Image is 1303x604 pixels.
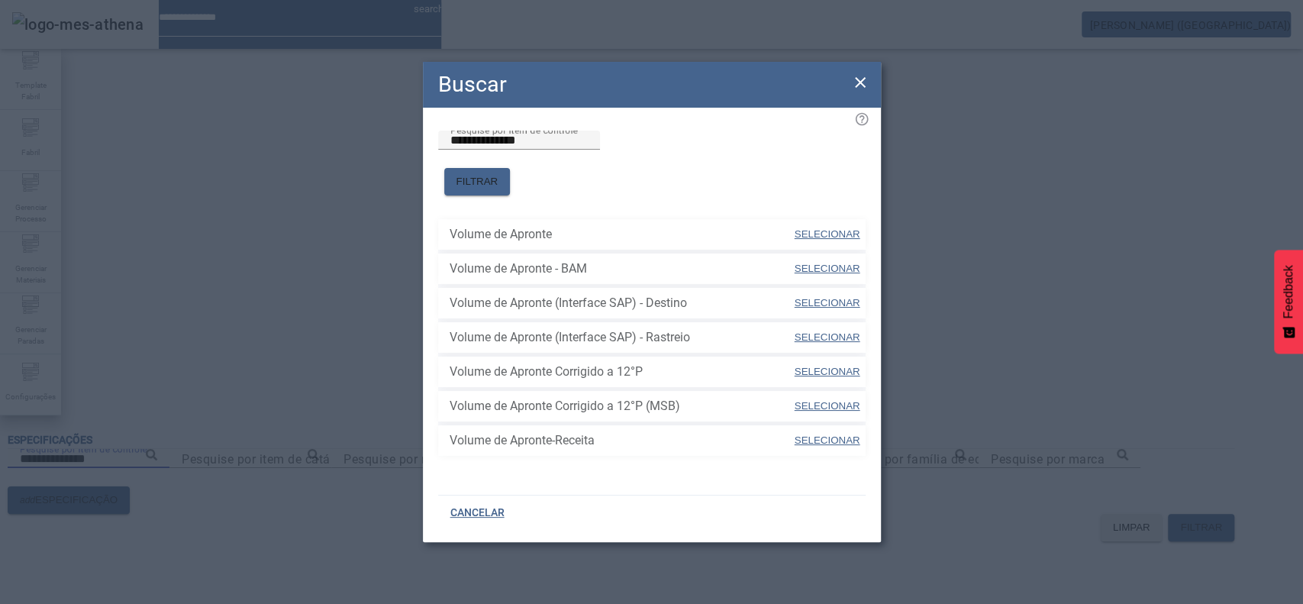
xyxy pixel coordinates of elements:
span: Volume de Apronte Corrigido a 12°P (MSB) [450,397,793,415]
button: CANCELAR [438,499,517,527]
button: SELECIONAR [792,221,861,248]
button: SELECIONAR [792,358,861,386]
span: SELECIONAR [795,263,860,274]
button: Feedback - Mostrar pesquisa [1274,250,1303,354]
button: SELECIONAR [792,324,861,351]
button: SELECIONAR [792,255,861,283]
button: SELECIONAR [792,392,861,420]
button: FILTRAR [444,168,511,195]
span: SELECIONAR [795,434,860,446]
span: Volume de Apronte-Receita [450,431,793,450]
span: SELECIONAR [795,400,860,412]
span: SELECIONAR [795,297,860,308]
span: FILTRAR [456,174,498,189]
span: SELECIONAR [795,228,860,240]
span: Volume de Apronte Corrigido a 12°P [450,363,793,381]
span: CANCELAR [450,505,505,521]
h2: Buscar [438,68,507,101]
button: SELECIONAR [792,427,861,454]
button: SELECIONAR [792,289,861,317]
span: Volume de Apronte (Interface SAP) - Destino [450,294,793,312]
span: Volume de Apronte - BAM [450,260,793,278]
mat-label: Pesquise por item de controle [450,124,578,135]
span: SELECIONAR [795,366,860,377]
span: SELECIONAR [795,331,860,343]
span: Feedback [1282,265,1295,318]
span: Volume de Apronte [450,225,793,244]
span: Volume de Apronte (Interface SAP) - Rastreio [450,328,793,347]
